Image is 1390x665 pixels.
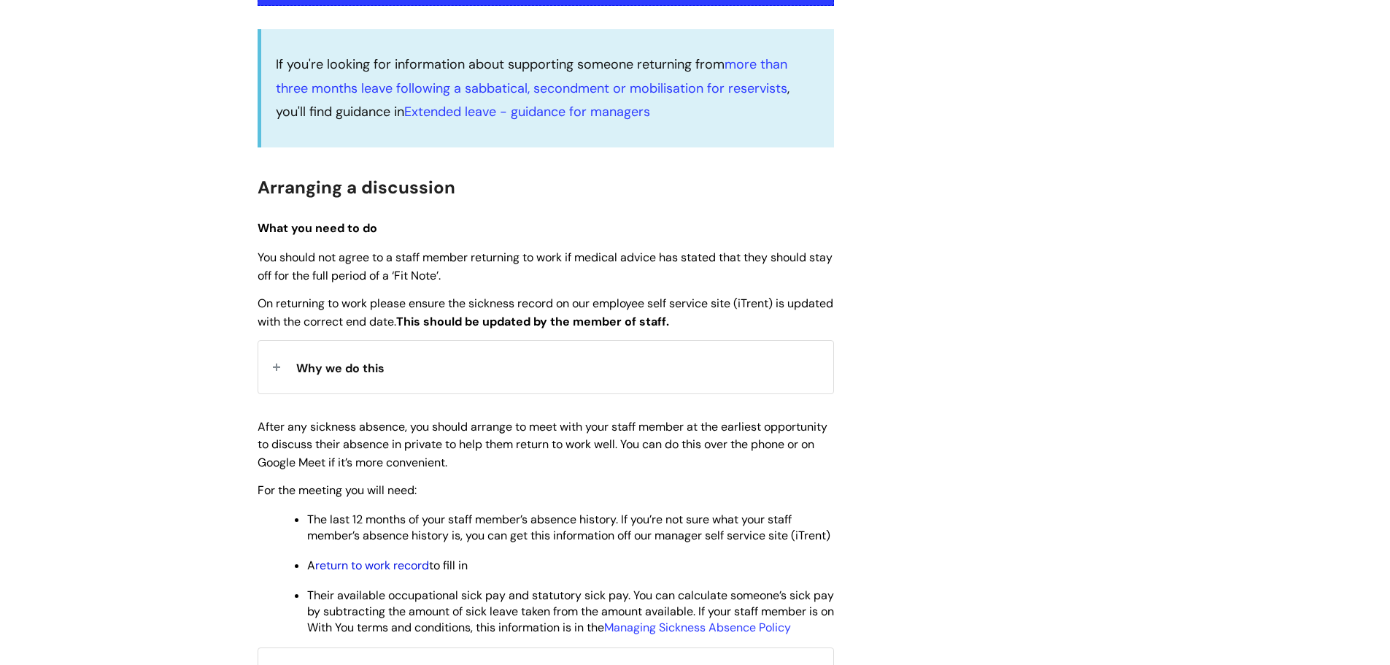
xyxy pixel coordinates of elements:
span: A to fill in [307,558,468,573]
span: On returning to work please ensure the sickness record on our employee self service site (iTrent)... [258,296,833,329]
a: Managing Sickness Absence Policy [604,620,791,635]
span: For the meeting you will need: [258,483,417,498]
p: If you're looking for information about supporting someone returning from , you'll find guidance in [276,53,819,123]
span: Arranging a discussion [258,176,455,199]
span: What you need to do [258,220,377,236]
span: You should not agree to a staff member returning to work if medical advice has stated that they s... [258,250,833,283]
a: more than three months leave following a sabbatical, secondment or mobilisation for reservists [276,55,787,96]
strong: This should be updated by the member of staff. [396,314,669,329]
a: Extended leave - guidance for managers [404,103,650,120]
span: Their available occupational sick pay and statutory sick pay. You can calculate someone’s sick pa... [307,588,834,635]
span: The last 12 months of your staff member’s absence history. If you’re not sure what your staff mem... [307,512,830,543]
span: Why we do this [296,361,385,376]
span: After any sickness absence, you should arrange to meet with your staff member at the earliest opp... [258,419,827,471]
a: return to work record [315,558,429,573]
